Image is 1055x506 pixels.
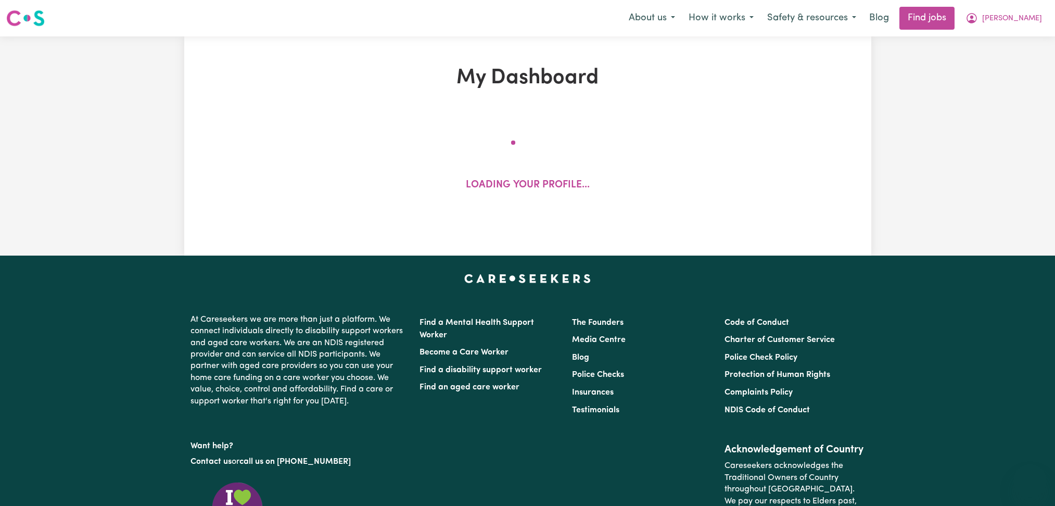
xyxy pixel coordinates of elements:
button: How it works [682,7,760,29]
p: or [190,452,407,472]
a: Testimonials [572,406,619,414]
a: Charter of Customer Service [724,336,835,344]
p: Loading your profile... [466,178,590,193]
a: Find a Mental Health Support Worker [420,319,534,339]
a: Find a disability support worker [420,366,542,374]
a: Media Centre [572,336,626,344]
img: Careseekers logo [6,9,45,28]
a: Careseekers logo [6,6,45,30]
button: Safety & resources [760,7,863,29]
a: Police Checks [572,371,624,379]
a: The Founders [572,319,624,327]
p: At Careseekers we are more than just a platform. We connect individuals directly to disability su... [190,310,407,411]
h2: Acknowledgement of Country [724,444,865,456]
button: My Account [959,7,1049,29]
a: Insurances [572,388,614,397]
a: Protection of Human Rights [724,371,830,379]
a: Blog [572,353,589,362]
a: NDIS Code of Conduct [724,406,810,414]
a: Find an aged care worker [420,383,519,391]
a: Find jobs [899,7,955,30]
a: Become a Care Worker [420,348,509,357]
h1: My Dashboard [305,66,751,91]
a: Contact us [190,458,232,466]
a: call us on [PHONE_NUMBER] [239,458,351,466]
button: About us [622,7,682,29]
iframe: Button to launch messaging window [1013,464,1047,498]
a: Blog [863,7,895,30]
a: Police Check Policy [724,353,797,362]
a: Careseekers home page [464,274,591,283]
span: [PERSON_NAME] [982,13,1042,24]
a: Complaints Policy [724,388,793,397]
a: Code of Conduct [724,319,789,327]
p: Want help? [190,436,407,452]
